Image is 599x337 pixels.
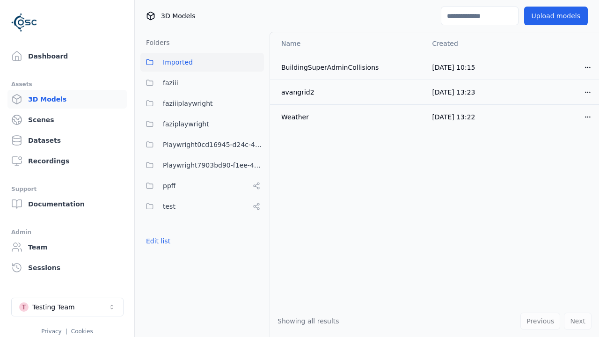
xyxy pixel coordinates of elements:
div: BuildingSuperAdminCollisions [281,63,417,72]
div: T [19,302,29,312]
span: Showing all results [278,317,339,325]
img: Logo [11,9,37,36]
div: Weather [281,112,417,122]
button: test [140,197,264,216]
a: Sessions [7,258,127,277]
span: [DATE] 10:15 [432,64,475,71]
span: ppff [163,180,175,191]
button: faziiiplaywright [140,94,264,113]
a: Scenes [7,110,127,129]
button: ppff [140,176,264,195]
button: Playwright0cd16945-d24c-45f9-a8ba-c74193e3fd84 [140,135,264,154]
div: avangrid2 [281,88,417,97]
a: Dashboard [7,47,127,66]
a: Documentation [7,195,127,213]
div: Admin [11,227,123,238]
th: Name [270,32,424,55]
button: faziii [140,73,264,92]
a: Recordings [7,152,127,170]
button: Imported [140,53,264,72]
span: Playwright0cd16945-d24c-45f9-a8ba-c74193e3fd84 [163,139,264,150]
h3: Folders [140,38,170,47]
div: Testing Team [32,302,75,312]
div: Support [11,183,123,195]
button: Edit list [140,233,176,249]
a: 3D Models [7,90,127,109]
button: Playwright7903bd90-f1ee-40e5-8689-7a943bbd43ef [140,156,264,175]
span: | [66,328,67,335]
span: faziiiplaywright [163,98,213,109]
button: Select a workspace [11,298,124,316]
th: Created [424,32,512,55]
span: 3D Models [161,11,195,21]
button: faziplaywright [140,115,264,133]
span: faziplaywright [163,118,209,130]
a: Team [7,238,127,256]
span: [DATE] 13:23 [432,88,475,96]
a: Privacy [41,328,61,335]
span: faziii [163,77,178,88]
button: Upload models [524,7,588,25]
span: Playwright7903bd90-f1ee-40e5-8689-7a943bbd43ef [163,160,264,171]
span: test [163,201,175,212]
span: Imported [163,57,193,68]
a: Datasets [7,131,127,150]
div: Assets [11,79,123,90]
a: Cookies [71,328,93,335]
span: [DATE] 13:22 [432,113,475,121]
